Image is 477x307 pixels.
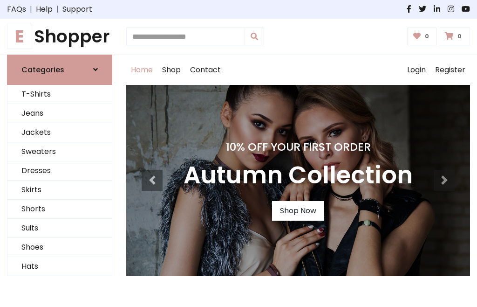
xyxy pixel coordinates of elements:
a: Login [402,55,430,85]
span: | [53,4,62,15]
a: Shop [157,55,185,85]
h4: 10% Off Your First Order [184,140,413,153]
a: Shorts [7,200,112,219]
a: Register [430,55,470,85]
span: | [26,4,36,15]
a: Categories [7,55,112,85]
h3: Autumn Collection [184,161,413,190]
a: Contact [185,55,225,85]
a: Dresses [7,161,112,181]
a: Jackets [7,123,112,142]
a: EShopper [7,26,112,47]
a: Support [62,4,92,15]
a: Help [36,4,53,15]
a: Jeans [7,104,112,123]
a: Shop Now [272,201,324,221]
a: 0 [439,28,470,45]
a: FAQs [7,4,26,15]
a: Hats [7,257,112,276]
a: Suits [7,219,112,238]
span: 0 [455,32,464,41]
h6: Categories [21,65,64,74]
span: 0 [422,32,431,41]
a: Sweaters [7,142,112,161]
a: Skirts [7,181,112,200]
a: 0 [407,28,437,45]
span: E [7,24,32,49]
a: Shoes [7,238,112,257]
h1: Shopper [7,26,112,47]
a: T-Shirts [7,85,112,104]
a: Home [126,55,157,85]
